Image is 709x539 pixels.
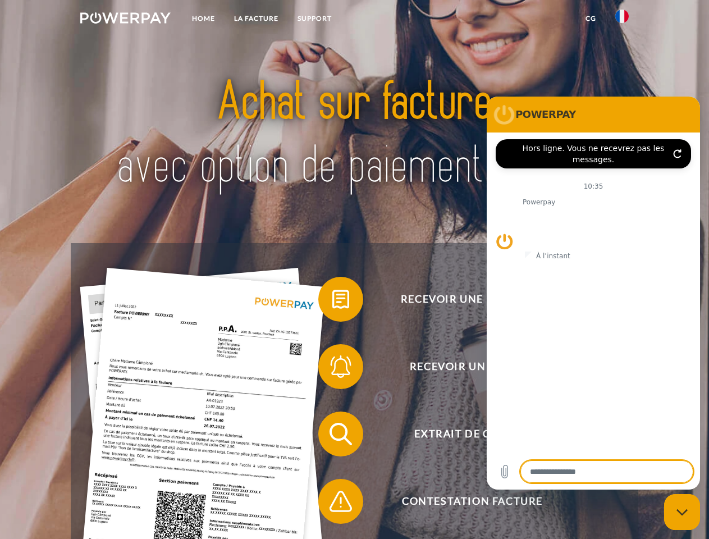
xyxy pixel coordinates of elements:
img: fr [615,10,629,23]
img: qb_warning.svg [327,487,355,515]
a: LA FACTURE [225,8,288,29]
button: Recevoir une facture ? [318,277,610,322]
span: Extrait de compte [335,412,610,456]
iframe: Fenêtre de messagerie [487,97,700,490]
span: Recevoir un rappel? [335,344,610,389]
button: Contestation Facture [318,479,610,524]
img: title-powerpay_fr.svg [107,54,602,215]
img: qb_bell.svg [327,353,355,381]
a: Support [288,8,341,29]
a: CG [576,8,606,29]
img: qb_search.svg [327,420,355,448]
a: Home [182,8,225,29]
button: Extrait de compte [318,412,610,456]
iframe: Bouton de lancement de la fenêtre de messagerie, conversation en cours [664,494,700,530]
span: Recevoir une facture ? [335,277,610,322]
button: Recevoir un rappel? [318,344,610,389]
img: qb_bill.svg [327,285,355,313]
img: logo-powerpay-white.svg [80,12,171,24]
span: Contestation Facture [335,479,610,524]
